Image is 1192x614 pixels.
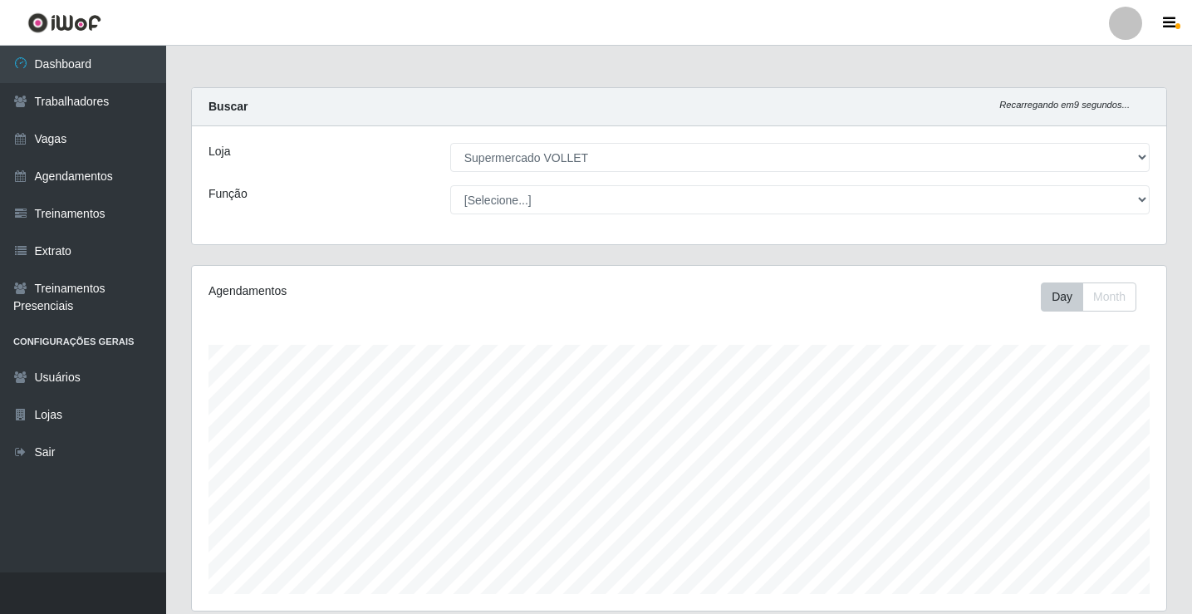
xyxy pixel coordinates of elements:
[1082,282,1136,312] button: Month
[1041,282,1150,312] div: Toolbar with button groups
[999,100,1130,110] i: Recarregando em 9 segundos...
[208,143,230,160] label: Loja
[1041,282,1136,312] div: First group
[1041,282,1083,312] button: Day
[208,282,586,300] div: Agendamentos
[208,100,248,113] strong: Buscar
[208,185,248,203] label: Função
[27,12,101,33] img: CoreUI Logo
